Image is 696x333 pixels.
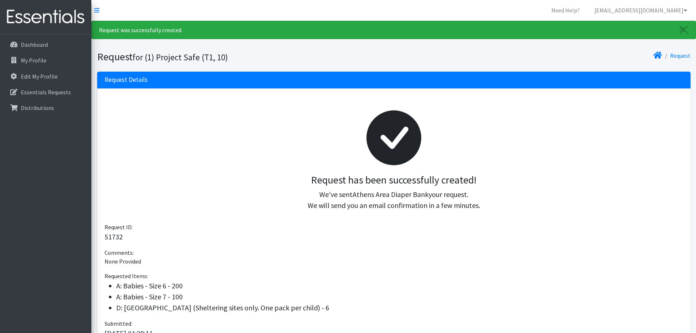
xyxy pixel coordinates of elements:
[21,104,54,111] p: Distributions
[672,21,696,39] a: Close
[110,174,677,186] h3: Request has been successfully created!
[116,291,683,302] li: A: Babies - Size 7 - 100
[3,5,88,29] img: HumanEssentials
[21,57,46,64] p: My Profile
[133,52,228,63] small: for (1) Project Safe (T1, 10)
[3,101,88,115] a: Distributions
[116,302,683,313] li: D: [GEOGRAPHIC_DATA] (Sheltering sites only. One pack per child) - 6
[104,249,134,256] span: Comments:
[589,3,693,18] a: [EMAIL_ADDRESS][DOMAIN_NAME]
[104,223,133,231] span: Request ID:
[3,53,88,68] a: My Profile
[104,76,148,84] h3: Request Details
[3,37,88,52] a: Dashboard
[91,21,696,39] div: Request was successfully created.
[3,85,88,99] a: Essentials Requests
[21,41,48,48] p: Dashboard
[104,231,683,242] p: 51732
[3,69,88,84] a: Edit My Profile
[21,73,58,80] p: Edit My Profile
[97,50,391,63] h1: Request
[104,320,132,327] span: Submitted:
[353,190,429,199] span: Athens Area Diaper Bank
[21,88,71,96] p: Essentials Requests
[670,52,691,59] a: Request
[104,258,141,265] span: None Provided
[545,3,586,18] a: Need Help?
[116,280,683,291] li: A: Babies - Size 6 - 200
[110,189,677,211] p: We've sent your request. We will send you an email confirmation in a few minutes.
[104,272,148,280] span: Requested Items:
